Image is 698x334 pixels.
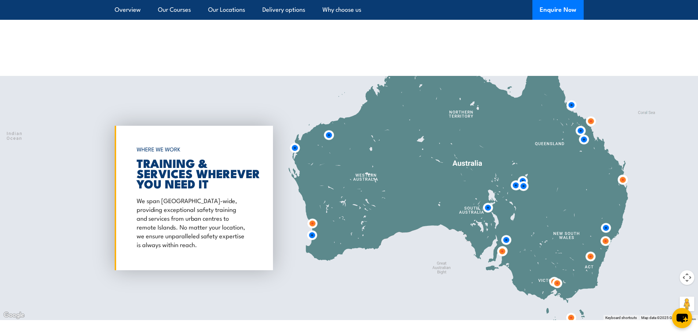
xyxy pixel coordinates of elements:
button: Drag Pegman onto the map to open Street View [680,297,694,311]
h2: TRAINING & SERVICES WHEREVER YOU NEED IT [137,158,247,188]
p: We span [GEOGRAPHIC_DATA]-wide, providing exceptional safety training and services from urban cen... [137,196,247,249]
button: Map camera controls [680,270,694,285]
button: chat-button [672,308,692,328]
span: Map data ©2025 Google [641,316,681,320]
a: Open this area in Google Maps (opens a new window) [2,311,26,320]
img: Google [2,311,26,320]
h6: WHERE WE WORK [137,143,247,156]
button: Keyboard shortcuts [605,315,637,320]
